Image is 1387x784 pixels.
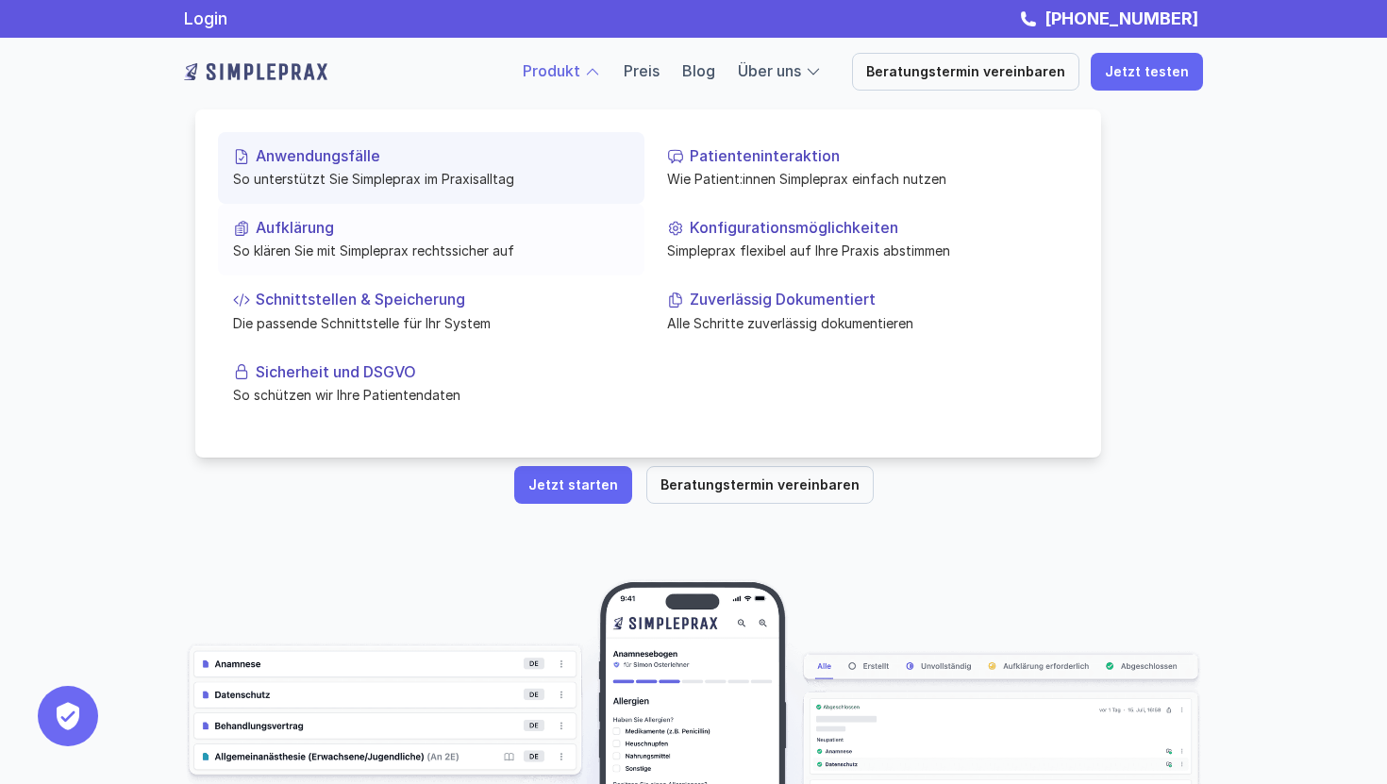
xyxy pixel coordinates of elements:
[514,466,632,504] a: Jetzt starten
[667,241,1063,260] p: Simpleprax flexibel auf Ihre Praxis abstimmen
[256,219,629,237] p: Aufklärung
[218,347,644,419] a: Sicherheit und DSGVOSo schützen wir Ihre Patientendaten
[256,362,629,380] p: Sicherheit und DSGVO
[1091,53,1203,91] a: Jetzt testen
[256,291,629,309] p: Schnittstellen & Speicherung
[256,147,629,165] p: Anwendungsfälle
[233,312,629,332] p: Die passende Schnittstelle für Ihr System
[667,312,1063,332] p: Alle Schritte zuverlässig dokumentieren
[738,61,801,80] a: Über uns
[690,291,1063,309] p: Zuverlässig Dokumentiert
[218,132,644,204] a: AnwendungsfälleSo unterstützt Sie Simpleprax im Praxisalltag
[667,169,1063,189] p: Wie Patient:innen Simpleprax einfach nutzen
[523,61,580,80] a: Produkt
[624,61,660,80] a: Preis
[690,219,1063,237] p: Konfigurationsmöglichkeiten
[646,466,874,504] a: Beratungstermin vereinbaren
[852,53,1079,91] a: Beratungstermin vereinbaren
[660,477,860,493] p: Beratungstermin vereinbaren
[233,241,629,260] p: So klären Sie mit Simpleprax rechtssicher auf
[218,204,644,275] a: AufklärungSo klären Sie mit Simpleprax rechtssicher auf
[1040,8,1203,28] a: [PHONE_NUMBER]
[682,61,715,80] a: Blog
[184,8,227,28] a: Login
[652,204,1078,275] a: KonfigurationsmöglichkeitenSimpleprax flexibel auf Ihre Praxis abstimmen
[528,477,618,493] p: Jetzt starten
[218,275,644,347] a: Schnittstellen & SpeicherungDie passende Schnittstelle für Ihr System
[233,385,629,405] p: So schützen wir Ihre Patientendaten
[866,64,1065,80] p: Beratungstermin vereinbaren
[690,147,1063,165] p: Patienteninteraktion
[233,169,629,189] p: So unterstützt Sie Simpleprax im Praxisalltag
[652,275,1078,347] a: Zuverlässig DokumentiertAlle Schritte zuverlässig dokumentieren
[652,132,1078,204] a: PatienteninteraktionWie Patient:innen Simpleprax einfach nutzen
[1044,8,1198,28] strong: [PHONE_NUMBER]
[1105,64,1189,80] p: Jetzt testen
